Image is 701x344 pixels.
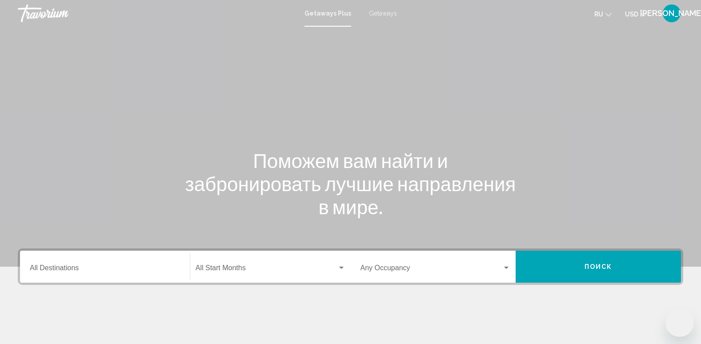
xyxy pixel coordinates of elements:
div: Search widget [20,251,681,283]
span: USD [625,11,638,18]
h1: Поможем вам найти и забронировать лучшие направления в мире. [184,149,517,218]
button: Change language [594,8,612,20]
button: Change currency [625,8,647,20]
a: Travorium [18,4,296,22]
button: User Menu [660,4,683,23]
button: Поиск [516,251,681,283]
iframe: Кнопка запуска окна обмена сообщениями [665,308,694,337]
a: Getaways Plus [304,10,351,17]
span: ru [594,11,603,18]
span: Поиск [585,264,613,271]
a: Getaways [369,10,397,17]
